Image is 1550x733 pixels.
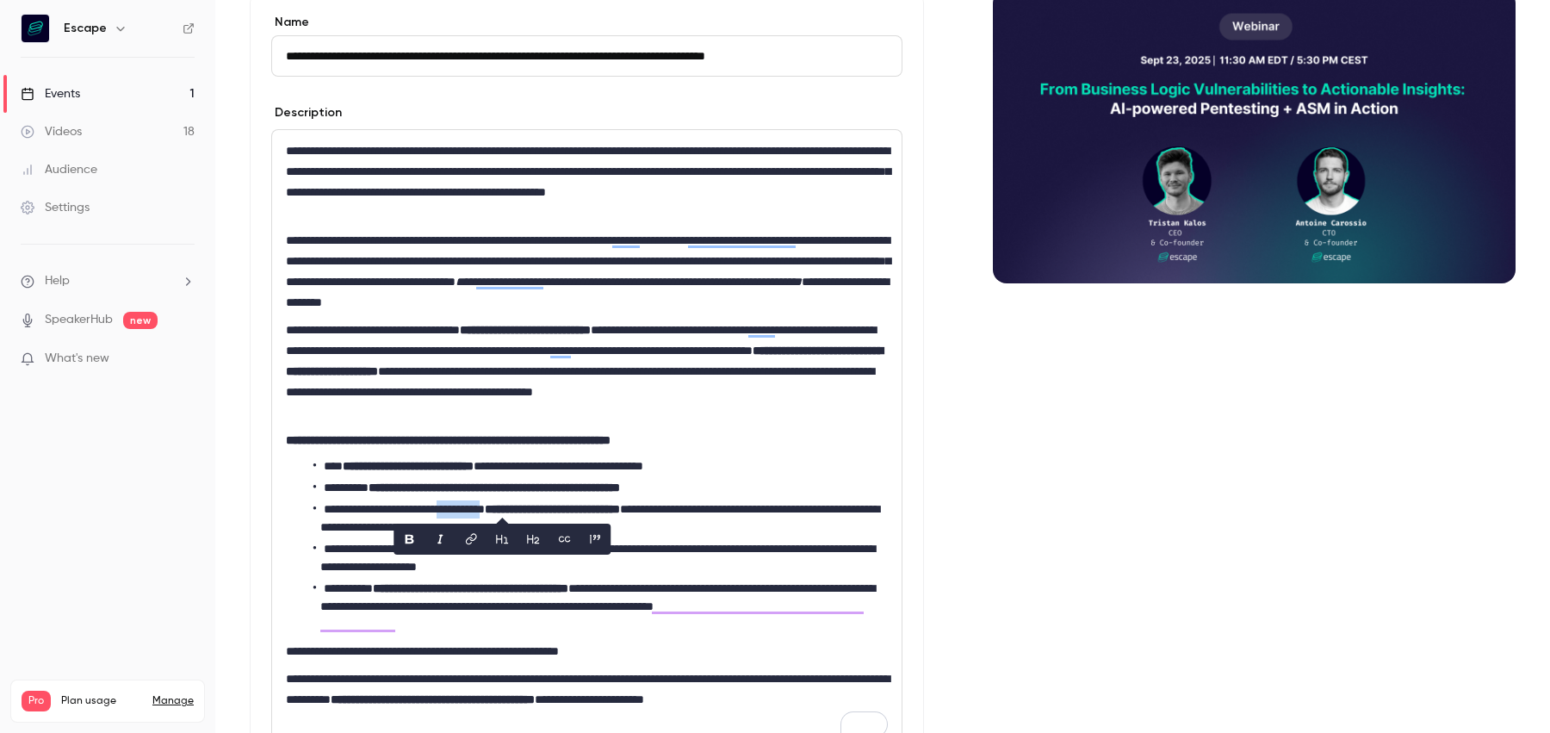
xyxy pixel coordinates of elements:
[174,351,195,367] iframe: Noticeable Trigger
[45,350,109,368] span: What's new
[45,272,70,290] span: Help
[45,311,113,329] a: SpeakerHub
[64,20,107,37] h6: Escape
[21,272,195,290] li: help-dropdown-opener
[21,85,80,102] div: Events
[271,14,902,31] label: Name
[457,525,485,553] button: link
[21,123,82,140] div: Videos
[152,694,194,708] a: Manage
[22,691,51,711] span: Pro
[271,104,342,121] label: Description
[21,161,97,178] div: Audience
[22,15,49,42] img: Escape
[123,312,158,329] span: new
[426,525,454,553] button: italic
[395,525,423,553] button: bold
[581,525,609,553] button: blockquote
[61,694,142,708] span: Plan usage
[21,199,90,216] div: Settings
